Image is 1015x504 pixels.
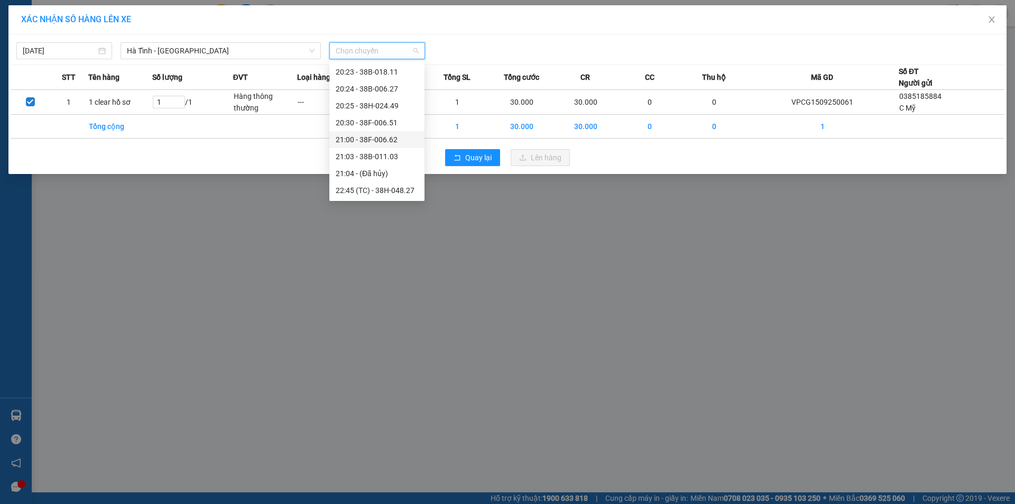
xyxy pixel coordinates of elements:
td: 1 [746,115,899,139]
div: 21:03 - 38B-011.03 [336,151,418,162]
span: C Mỹ [899,104,916,112]
button: rollbackQuay lại [445,149,500,166]
div: 20:23 - 38B-018.11 [336,66,418,78]
span: Chọn chuyến [336,43,419,59]
span: Tổng cước [504,71,539,83]
td: VPCG1509250061 [746,90,899,115]
img: logo.jpg [13,13,66,66]
span: Tổng SL [444,71,470,83]
td: 1 [50,90,88,115]
span: Quay lại [465,152,492,163]
li: Cổ Đạm, xã [GEOGRAPHIC_DATA], [GEOGRAPHIC_DATA] [99,26,442,39]
span: Thu hộ [702,71,726,83]
td: Hàng thông thường [233,90,297,115]
span: CR [580,71,590,83]
td: 0 [682,115,746,139]
td: 0 [618,90,682,115]
td: --- [297,90,361,115]
span: down [309,48,315,54]
td: 30.000 [553,90,617,115]
span: close [988,15,996,24]
span: 0385185884 [899,92,942,100]
td: Tổng cộng [88,115,152,139]
span: STT [62,71,76,83]
div: 20:25 - 38H-024.49 [336,100,418,112]
td: 30.000 [553,115,617,139]
div: 21:00 - 38F-006.62 [336,134,418,145]
li: Hotline: 1900252555 [99,39,442,52]
span: Mã GD [811,71,833,83]
b: GỬI : VP [PERSON_NAME] [13,77,184,94]
span: Loại hàng [297,71,330,83]
span: Tên hàng [88,71,119,83]
div: 21:04 - (Đã hủy) [336,168,418,179]
td: 1 [426,90,490,115]
td: / 1 [152,90,233,115]
td: 1 clear hồ sơ [88,90,152,115]
td: 0 [682,90,746,115]
button: Close [977,5,1007,35]
td: 0 [618,115,682,139]
button: uploadLên hàng [511,149,570,166]
span: ĐVT [233,71,248,83]
span: rollback [454,154,461,162]
span: CC [645,71,654,83]
td: 30.000 [490,90,553,115]
div: 20:24 - 38B-006.27 [336,83,418,95]
td: 30.000 [490,115,553,139]
div: 20:30 - 38F-006.51 [336,117,418,129]
td: 1 [426,115,490,139]
span: XÁC NHẬN SỐ HÀNG LÊN XE [21,14,131,24]
span: Số lượng [152,71,182,83]
div: Số ĐT Người gửi [899,66,933,89]
span: Hà Tĩnh - Hà Nội [127,43,315,59]
div: 22:45 (TC) - 38H-048.27 [336,185,418,196]
input: 15/09/2025 [23,45,96,57]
